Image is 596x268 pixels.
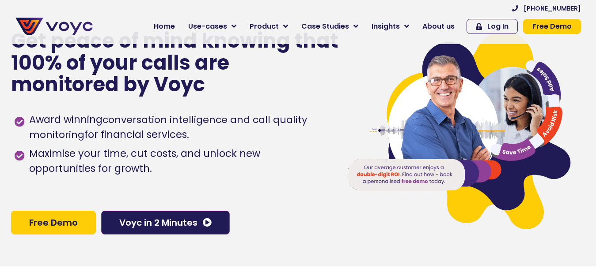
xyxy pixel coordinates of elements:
[11,211,96,234] a: Free Demo
[27,146,329,176] span: Maximise your time, cut costs, and unlock new opportunities for growth.
[119,218,197,227] span: Voyc in 2 Minutes
[372,21,400,32] span: Insights
[487,23,509,30] span: Log In
[29,113,307,141] h1: conversation intelligence and call quality monitoring
[11,30,339,96] p: Get peace of mind knowing that 100% of your calls are monitored by Voyc
[29,218,78,227] span: Free Demo
[512,5,581,11] a: [PHONE_NUMBER]
[301,21,349,32] span: Case Studies
[523,19,581,34] a: Free Demo
[15,18,93,35] img: voyc-full-logo
[524,5,581,11] span: [PHONE_NUMBER]
[182,18,243,35] a: Use-cases
[532,23,572,30] span: Free Demo
[243,18,295,35] a: Product
[416,18,461,35] a: About us
[365,18,416,35] a: Insights
[422,21,455,32] span: About us
[250,21,279,32] span: Product
[27,112,329,142] span: Award winning for financial services.
[295,18,365,35] a: Case Studies
[101,211,230,234] a: Voyc in 2 Minutes
[188,21,227,32] span: Use-cases
[467,19,518,34] a: Log In
[147,18,182,35] a: Home
[154,21,175,32] span: Home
